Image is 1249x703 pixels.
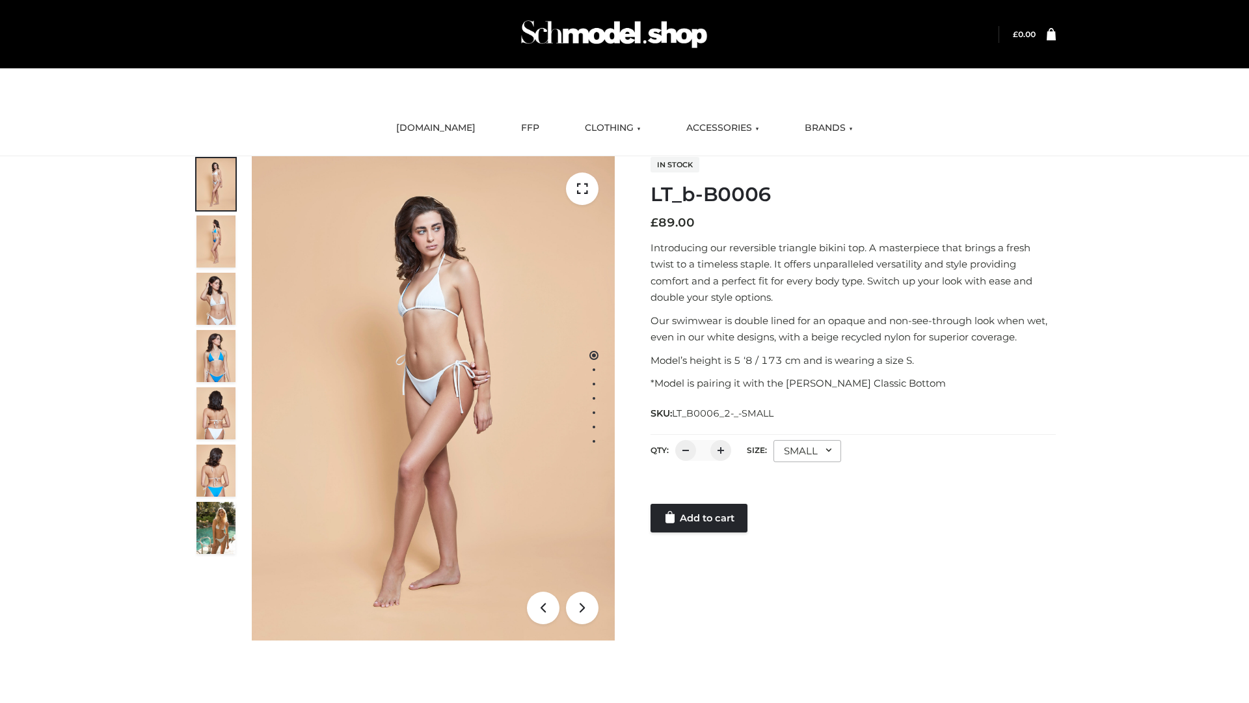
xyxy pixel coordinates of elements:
[677,114,769,143] a: ACCESSORIES
[196,445,235,497] img: ArielClassicBikiniTop_CloudNine_AzureSky_OW114ECO_8-scaled.jpg
[196,158,235,210] img: ArielClassicBikiniTop_CloudNine_AzureSky_OW114ECO_1-scaled.jpg
[651,406,775,421] span: SKU:
[517,8,712,60] img: Schmodel Admin 964
[575,114,651,143] a: CLOTHING
[196,273,235,325] img: ArielClassicBikiniTop_CloudNine_AzureSky_OW114ECO_3-scaled.jpg
[252,156,615,641] img: ArielClassicBikiniTop_CloudNine_AzureSky_OW114ECO_1
[747,445,767,455] label: Size:
[651,312,1056,346] p: Our swimwear is double lined for an opaque and non-see-through look when wet, even in our white d...
[196,215,235,268] img: ArielClassicBikiniTop_CloudNine_AzureSky_OW114ECO_2-scaled.jpg
[773,440,841,462] div: SMALL
[651,215,695,230] bdi: 89.00
[386,114,485,143] a: [DOMAIN_NAME]
[196,502,235,554] img: Arieltop_CloudNine_AzureSky2.jpg
[651,352,1056,369] p: Model’s height is 5 ‘8 / 173 cm and is wearing a size S.
[651,183,1056,206] h1: LT_b-B0006
[651,504,747,532] a: Add to cart
[511,114,549,143] a: FFP
[651,375,1056,392] p: *Model is pairing it with the [PERSON_NAME] Classic Bottom
[795,114,863,143] a: BRANDS
[196,387,235,439] img: ArielClassicBikiniTop_CloudNine_AzureSky_OW114ECO_7-scaled.jpg
[651,445,669,455] label: QTY:
[651,157,699,172] span: In stock
[1013,29,1036,39] a: £0.00
[672,407,773,419] span: LT_B0006_2-_-SMALL
[1013,29,1018,39] span: £
[1013,29,1036,39] bdi: 0.00
[196,330,235,382] img: ArielClassicBikiniTop_CloudNine_AzureSky_OW114ECO_4-scaled.jpg
[651,215,658,230] span: £
[651,240,1056,306] p: Introducing our reversible triangle bikini top. A masterpiece that brings a fresh twist to a time...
